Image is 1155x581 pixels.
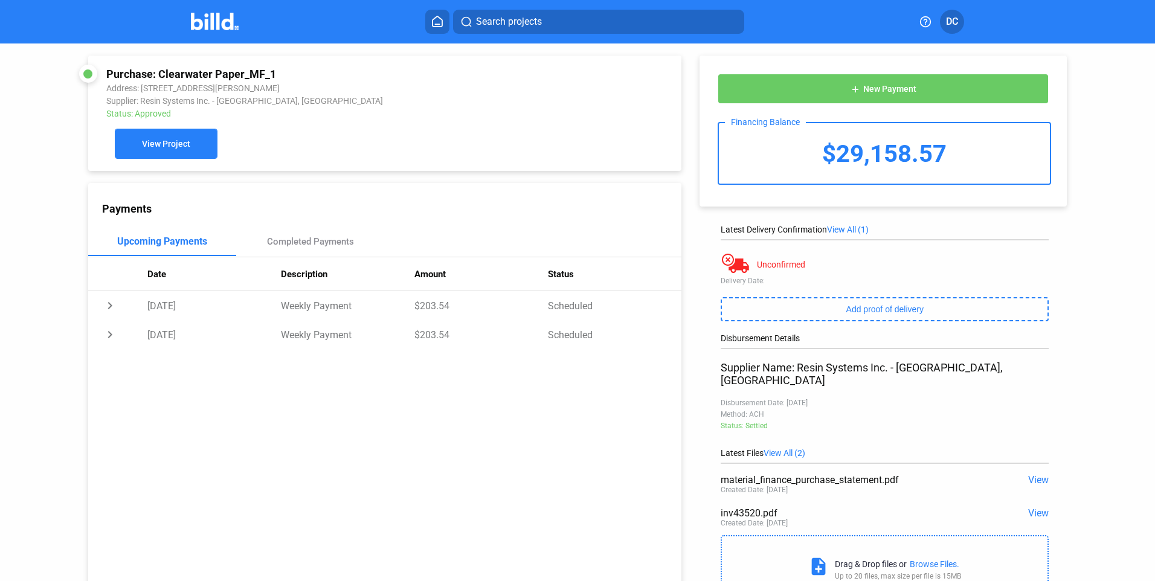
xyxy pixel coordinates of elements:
[910,559,959,569] div: Browse Files.
[863,85,916,94] span: New Payment
[106,68,552,80] div: Purchase: Clearwater Paper_MF_1
[721,448,1049,458] div: Latest Files
[414,320,548,349] td: $203.54
[846,304,924,314] span: Add proof of delivery
[106,83,552,93] div: Address: [STREET_ADDRESS][PERSON_NAME]
[721,333,1049,343] div: Disbursement Details
[721,507,983,519] div: inv43520.pdf
[835,559,907,569] div: Drag & Drop files or
[548,291,681,320] td: Scheduled
[946,14,958,29] span: DC
[115,129,217,159] button: View Project
[191,13,239,30] img: Billd Company Logo
[721,422,1049,430] div: Status: Settled
[117,236,207,247] div: Upcoming Payments
[1028,507,1049,519] span: View
[757,260,805,269] div: Unconfirmed
[102,202,681,215] div: Payments
[1028,474,1049,486] span: View
[106,96,552,106] div: Supplier: Resin Systems Inc. - [GEOGRAPHIC_DATA], [GEOGRAPHIC_DATA]
[721,361,1049,387] div: Supplier Name: Resin Systems Inc. - [GEOGRAPHIC_DATA], [GEOGRAPHIC_DATA]
[721,486,788,494] div: Created Date: [DATE]
[835,572,961,580] div: Up to 20 files, max size per file is 15MB
[851,85,860,94] mat-icon: add
[147,257,281,291] th: Date
[414,257,548,291] th: Amount
[267,236,354,247] div: Completed Payments
[827,225,869,234] span: View All (1)
[721,297,1049,321] button: Add proof of delivery
[106,109,552,118] div: Status: Approved
[142,140,190,149] span: View Project
[147,320,281,349] td: [DATE]
[414,291,548,320] td: $203.54
[764,448,805,458] span: View All (2)
[548,257,681,291] th: Status
[147,291,281,320] td: [DATE]
[281,320,414,349] td: Weekly Payment
[721,519,788,527] div: Created Date: [DATE]
[453,10,744,34] button: Search projects
[940,10,964,34] button: DC
[725,117,806,127] div: Financing Balance
[548,320,681,349] td: Scheduled
[281,291,414,320] td: Weekly Payment
[721,399,1049,407] div: Disbursement Date: [DATE]
[718,74,1049,104] button: New Payment
[721,410,1049,419] div: Method: ACH
[281,257,414,291] th: Description
[721,474,983,486] div: material_finance_purchase_statement.pdf
[719,123,1050,184] div: $29,158.57
[476,14,542,29] span: Search projects
[721,225,1049,234] div: Latest Delivery Confirmation
[721,277,1049,285] div: Delivery Date:
[808,556,829,577] mat-icon: note_add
